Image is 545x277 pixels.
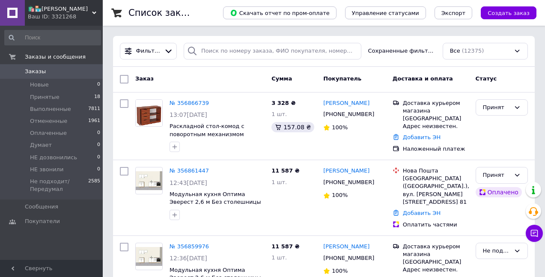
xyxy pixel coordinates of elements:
a: № 356859976 [170,243,209,250]
span: 100% [332,192,348,198]
span: Все [450,47,460,55]
span: Выполненные [30,105,71,113]
span: Заказ [135,75,154,82]
span: [PHONE_NUMBER] [323,255,374,261]
img: Фото товару [136,171,162,190]
span: 100% [332,268,348,274]
span: Статус [476,75,497,82]
div: Адрес неизвестен. [403,122,469,130]
span: Покупатель [323,75,361,82]
span: 18 [94,93,100,101]
div: Адрес неизвестен. [403,266,469,274]
input: Поиск [4,30,101,45]
span: Управление статусами [352,10,419,16]
span: 11 587 ₴ [271,167,299,174]
img: Фото товару [136,247,162,266]
div: Нова Пошта [403,167,469,175]
span: 100% [332,124,348,131]
div: Принят [483,103,510,112]
span: [PHONE_NUMBER] [323,179,374,185]
a: [PERSON_NAME] [323,243,369,251]
div: [GEOGRAPHIC_DATA] ([GEOGRAPHIC_DATA].), вул. [PERSON_NAME][STREET_ADDRESS] 81 [403,175,469,206]
div: Не подходит/Передумал [483,247,510,256]
span: Думает [30,141,52,149]
span: 0 [97,141,100,149]
div: Оплачено [476,187,522,197]
button: Экспорт [435,6,472,19]
a: [PERSON_NAME] [323,167,369,175]
div: 157.08 ₴ [271,122,314,132]
span: НЕ звонили [30,166,63,173]
button: Чат с покупателем [526,225,543,242]
span: НЕ дозвонились [30,154,77,161]
a: Создать заказ [472,9,536,16]
a: Добавить ЭН [403,134,441,140]
span: 1 шт. [271,179,287,185]
span: 0 [97,129,100,137]
span: (12375) [462,48,484,54]
span: Создать заказ [488,10,530,16]
a: № 356866739 [170,100,209,106]
button: Скачать отчет по пром-оплате [223,6,337,19]
span: [PHONE_NUMBER] [323,111,374,117]
span: Принятые [30,93,60,101]
span: 7811 [88,105,100,113]
span: 3 328 ₴ [271,100,295,106]
a: № 356861447 [170,167,209,174]
h1: Список заказов [128,8,202,18]
span: 13:07[DATE] [170,111,207,118]
a: Фото товару [135,99,163,127]
span: 12:43[DATE] [170,179,207,186]
span: 0 [97,166,100,173]
span: Сумма [271,75,292,82]
span: Оплаченные [30,129,67,137]
a: Фото товару [135,243,163,270]
div: Принят [483,171,510,180]
a: Фото товару [135,167,163,194]
span: Заказы [25,68,46,75]
a: Добавить ЭН [403,210,441,216]
span: Фильтры [136,47,161,55]
span: 0 [97,81,100,89]
img: Фото товару [136,100,162,126]
span: Покупатели [25,217,60,225]
span: 2585 [88,178,100,193]
a: [PERSON_NAME] [323,99,369,107]
span: Заказы и сообщения [25,53,86,61]
input: Поиск по номеру заказа, ФИО покупателя, номеру телефона, Email, номеру накладной [184,43,361,60]
span: Сохраненные фильтры: [368,47,436,55]
div: Доставка курьером магазина [GEOGRAPHIC_DATA] [403,243,469,266]
span: 0 [97,154,100,161]
span: 1 шт. [271,254,287,261]
button: Создать заказ [481,6,536,19]
span: 12:36[DATE] [170,255,207,262]
span: Экспорт [441,10,465,16]
span: Сообщения [25,203,58,211]
span: Отмененные [30,117,67,125]
div: Наложенный платеж [403,145,469,153]
a: Раскладной стол-комод с поворотным механизмом Компанит Яблоня [170,123,244,145]
span: 1 шт. [271,111,287,117]
div: Ваш ID: 3321268 [28,13,103,21]
span: 11 587 ₴ [271,243,299,250]
div: Оплатить частями [403,221,469,229]
span: Доставка и оплата [393,75,453,82]
span: 1961 [88,117,100,125]
span: Не подходит/Передумал [30,178,88,193]
span: Новые [30,81,49,89]
span: 🛍️🏪Базар Мебели [28,5,92,13]
button: Управление статусами [345,6,426,19]
a: Модульная кухня Оптима Эверест 2,6 м Без столешницы Дуб сонома/Белый [170,191,261,213]
div: Доставка курьером магазина [GEOGRAPHIC_DATA] [403,99,469,123]
span: Скачать отчет по пром-оплате [230,9,330,17]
